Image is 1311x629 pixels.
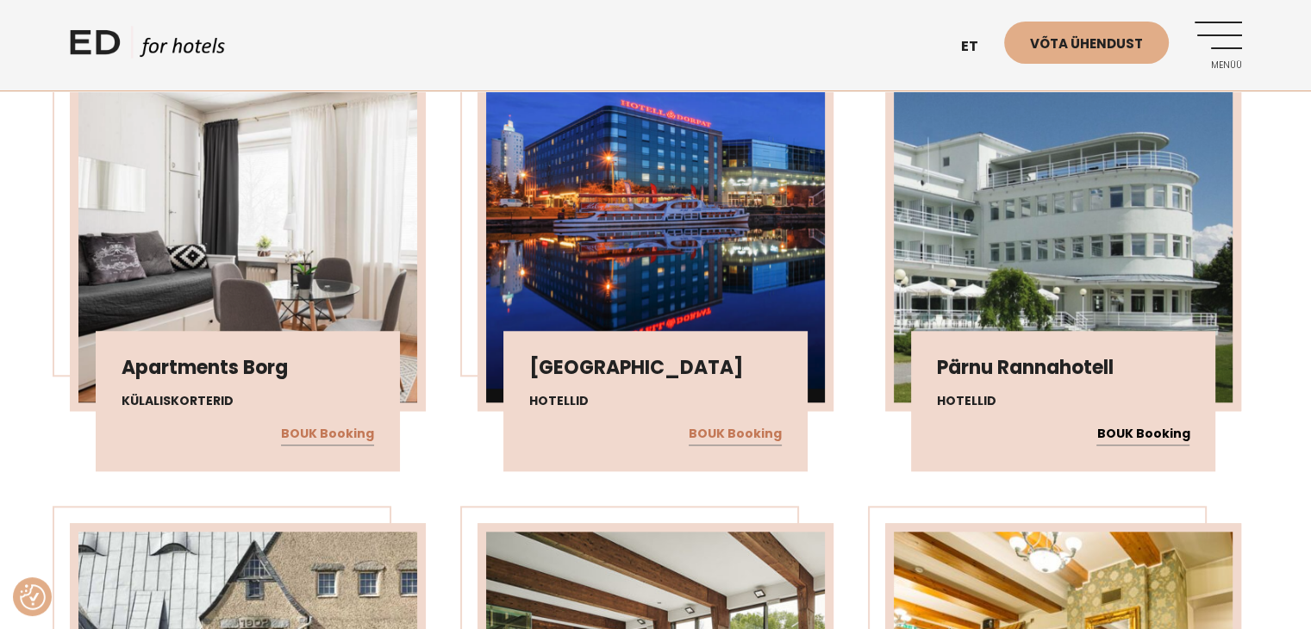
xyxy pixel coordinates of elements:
[486,55,825,402] img: Screenshot-2024-09-30-at-14.41.29-450x450.png
[122,392,374,410] h4: Külaliskorterid
[78,55,417,402] img: Screenshot-2024-10-02-at-14.17.17-450x450.png
[20,584,46,610] button: Nõusolekueelistused
[1004,22,1169,64] a: Võta ühendust
[20,584,46,610] img: Revisit consent button
[894,55,1233,402] img: Screenshot-2024-09-30-at-11.51.18-450x450.png
[689,423,782,445] a: BOUK Booking
[70,26,225,69] a: ED HOTELS
[1195,60,1242,71] span: Menüü
[952,26,1004,68] a: et
[281,423,374,445] a: BOUK Booking
[1096,423,1189,445] a: BOUK Booking
[937,392,1189,410] h4: Hotellid
[937,357,1189,379] h3: Pärnu Rannahotell
[529,357,782,379] h3: [GEOGRAPHIC_DATA]
[529,392,782,410] h4: Hotellid
[1195,22,1242,69] a: Menüü
[122,357,374,379] h3: Apartments Borg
